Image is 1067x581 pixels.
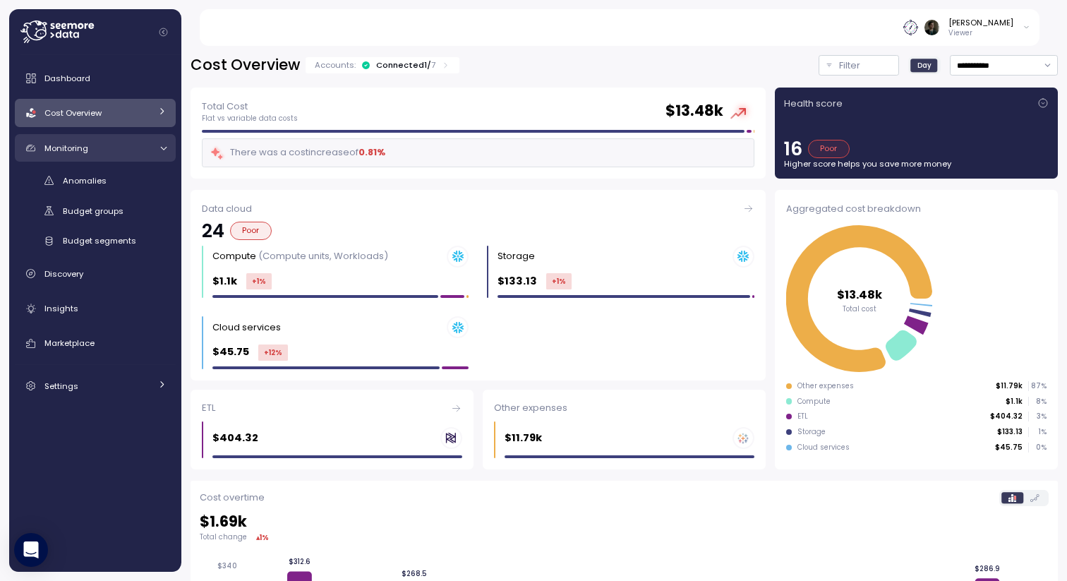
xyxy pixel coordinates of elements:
[990,412,1023,421] p: $404.32
[212,249,388,263] div: Compute
[212,321,281,335] div: Cloud services
[212,430,258,446] p: $404.32
[191,390,474,469] a: ETL$404.32
[924,20,939,35] img: ACg8ocIKmPaqz2azy2HjMe4hDzNT5XdZIlw4hksY8lcTWXdF-XeZxAK6=s96-c
[246,273,272,289] div: +1 %
[786,202,1047,216] div: Aggregated cost breakdown
[63,175,107,186] span: Anomalies
[63,235,136,246] span: Budget segments
[358,145,385,160] div: 0.81 %
[44,73,90,84] span: Dashboard
[797,443,850,453] div: Cloud services
[837,286,883,302] tspan: $13.48k
[402,569,428,578] tspan: $268.5
[15,199,176,222] a: Budget groups
[202,202,754,216] div: Data cloud
[376,59,435,71] div: Connected 1 /
[15,169,176,192] a: Anomalies
[15,372,176,400] a: Settings
[15,64,176,92] a: Dashboard
[202,100,298,114] p: Total Cost
[44,268,83,280] span: Discovery
[191,190,766,381] a: Data cloud24PoorCompute (Compute units, Workloads)$1.1k+1%Storage $133.13+1%Cloud services $45.75...
[258,249,388,263] p: (Compute units, Workloads)
[546,273,572,289] div: +1 %
[494,401,754,415] div: Other expenses
[1029,381,1046,391] p: 87 %
[202,114,298,124] p: Flat vs variable data costs
[948,28,1013,38] p: Viewer
[289,557,311,566] tspan: $312.6
[217,561,237,570] tspan: $340
[44,143,88,154] span: Monitoring
[431,59,435,71] p: 7
[44,303,78,314] span: Insights
[1029,427,1046,437] p: 1 %
[212,273,237,289] p: $1.1k
[200,491,265,505] p: Cost overtime
[1029,397,1046,407] p: 8 %
[797,427,826,437] div: Storage
[996,381,1023,391] p: $11.79k
[63,205,123,217] span: Budget groups
[315,59,356,71] p: Accounts:
[808,140,850,158] div: Poor
[230,222,272,240] div: Poor
[498,273,537,289] p: $133.13
[44,337,95,349] span: Marketplace
[200,532,247,542] p: Total change
[44,107,102,119] span: Cost Overview
[797,381,854,391] div: Other expenses
[505,430,542,446] p: $11.79k
[819,55,899,76] button: Filter
[14,533,48,567] div: Open Intercom Messenger
[306,57,459,73] div: Accounts:Connected1/7
[903,20,918,35] img: 6791f8edfa6a2c9608b219b1.PNG
[948,17,1013,28] div: [PERSON_NAME]
[1029,443,1046,453] p: 0 %
[977,564,1003,573] tspan: $286.9
[1029,412,1046,421] p: 3 %
[498,249,535,263] div: Storage
[15,99,176,127] a: Cost Overview
[917,60,932,71] span: Day
[839,59,860,73] p: Filter
[995,443,1023,453] p: $45.75
[784,140,802,158] p: 16
[15,229,176,253] a: Budget segments
[997,427,1023,437] p: $133.13
[665,101,723,121] h2: $ 13.48k
[797,412,808,421] div: ETL
[843,304,876,313] tspan: Total cost
[44,381,78,392] span: Settings
[15,260,176,288] a: Discovery
[212,344,249,360] p: $45.75
[191,55,300,76] h2: Cost Overview
[210,145,385,161] div: There was a cost increase of
[1006,397,1023,407] p: $1.1k
[15,134,176,162] a: Monitoring
[15,330,176,358] a: Marketplace
[797,397,831,407] div: Compute
[260,532,269,543] div: 1 %
[155,27,172,37] button: Collapse navigation
[256,532,269,543] div: ▴
[202,222,224,240] p: 24
[202,401,462,415] div: ETL
[784,97,843,111] p: Health score
[258,345,288,361] div: +12 %
[784,158,1049,169] p: Higher score helps you save more money
[15,294,176,323] a: Insights
[200,512,1049,532] h2: $ 1.69k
